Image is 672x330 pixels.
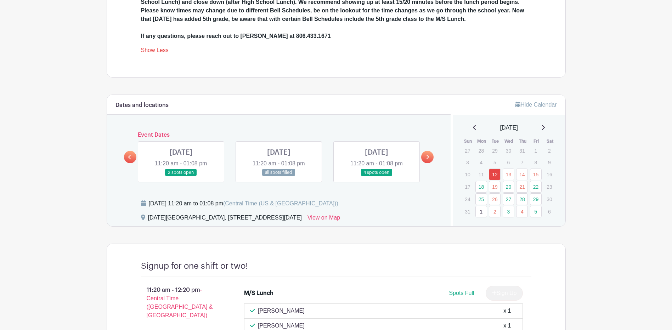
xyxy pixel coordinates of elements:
a: 4 [516,206,528,217]
th: Tue [489,138,502,145]
a: 25 [475,193,487,205]
p: 23 [543,181,555,192]
a: 21 [516,181,528,193]
a: 14 [516,169,528,180]
a: 15 [530,169,542,180]
h6: Dates and locations [115,102,169,109]
p: [PERSON_NAME] [258,322,305,330]
a: Show Less [141,47,169,56]
a: 12 [489,169,501,180]
a: 20 [503,181,514,193]
th: Wed [502,138,516,145]
p: 10 [462,169,473,180]
p: 6 [543,206,555,217]
p: 31 [516,145,528,156]
p: 1 [530,145,542,156]
a: 28 [516,193,528,205]
h6: Event Dates [136,132,422,138]
a: Hide Calendar [515,102,557,108]
p: 9 [543,157,555,168]
p: 4 [475,157,487,168]
div: [DATE] 11:20 am to 01:08 pm [149,199,338,208]
a: 22 [530,181,542,193]
a: 26 [489,193,501,205]
p: 11 [475,169,487,180]
p: 30 [503,145,514,156]
a: 13 [503,169,514,180]
a: 18 [475,181,487,193]
p: 6 [503,157,514,168]
p: [PERSON_NAME] [258,307,305,315]
a: View on Map [307,214,340,225]
div: [DATE][GEOGRAPHIC_DATA], [STREET_ADDRESS][DATE] [148,214,302,225]
p: 17 [462,181,473,192]
p: 24 [462,194,473,205]
div: x 1 [503,307,511,315]
p: 5 [489,157,501,168]
p: 7 [516,157,528,168]
p: 30 [543,194,555,205]
span: Spots Full [449,290,474,296]
th: Fri [530,138,543,145]
th: Sun [461,138,475,145]
span: [DATE] [500,124,518,132]
a: 5 [530,206,542,217]
p: 2 [543,145,555,156]
a: 29 [530,193,542,205]
a: 3 [503,206,514,217]
p: 8 [530,157,542,168]
p: 31 [462,206,473,217]
a: 19 [489,181,501,193]
th: Thu [516,138,530,145]
span: (Central Time (US & [GEOGRAPHIC_DATA])) [223,200,338,206]
div: M/S Lunch [244,289,273,297]
p: 3 [462,157,473,168]
p: 27 [462,145,473,156]
p: 28 [475,145,487,156]
p: 11:20 am - 12:20 pm [130,283,233,323]
p: 29 [489,145,501,156]
th: Sat [543,138,557,145]
div: x 1 [503,322,511,330]
a: 2 [489,206,501,217]
th: Mon [475,138,489,145]
a: 1 [475,206,487,217]
p: 16 [543,169,555,180]
a: 27 [503,193,514,205]
h4: Signup for one shift or two! [141,261,248,271]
